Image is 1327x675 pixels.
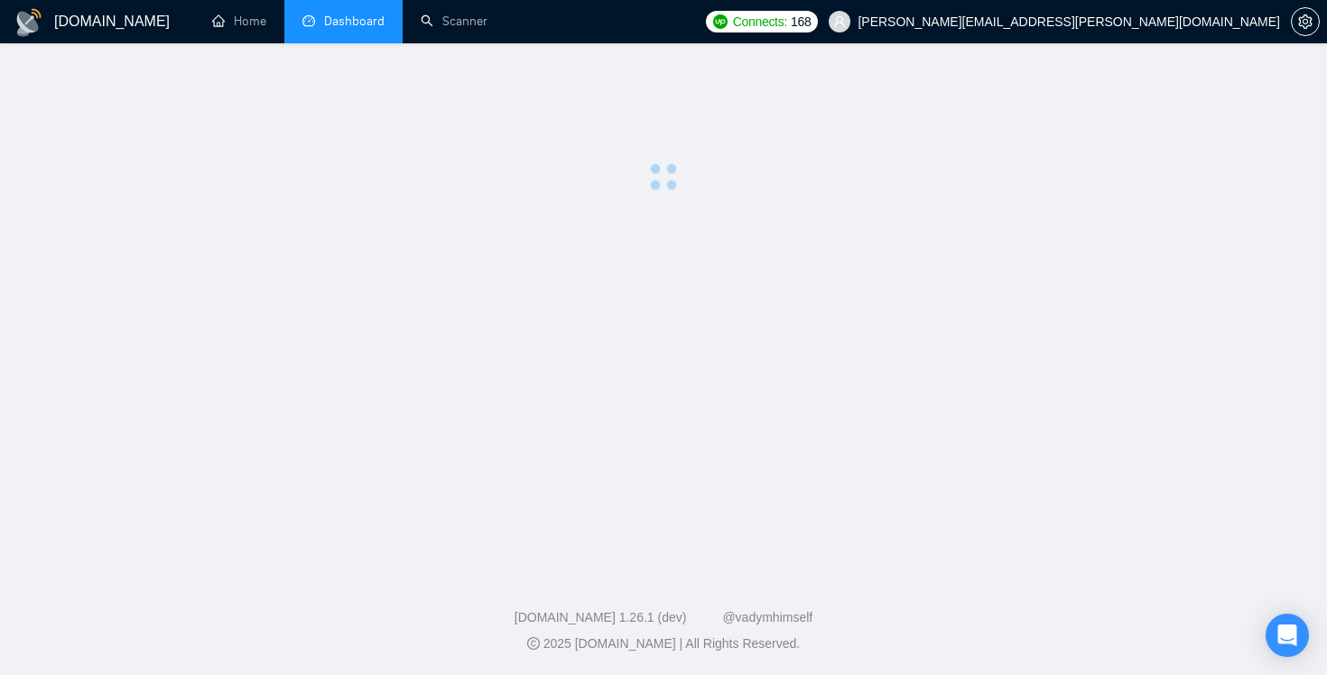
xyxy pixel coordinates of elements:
span: Connects: [733,12,787,32]
span: user [833,15,846,28]
span: copyright [527,637,540,650]
div: 2025 [DOMAIN_NAME] | All Rights Reserved. [14,634,1313,653]
img: logo [14,8,43,37]
a: setting [1291,14,1320,29]
span: setting [1292,14,1319,29]
a: [DOMAIN_NAME] 1.26.1 (dev) [515,610,687,624]
span: Dashboard [324,14,385,29]
img: upwork-logo.png [713,14,728,29]
button: setting [1291,7,1320,36]
a: @vadymhimself [722,610,812,624]
span: dashboard [302,14,315,27]
div: Open Intercom Messenger [1266,614,1309,657]
span: 168 [791,12,811,32]
a: searchScanner [421,14,487,29]
a: homeHome [212,14,266,29]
